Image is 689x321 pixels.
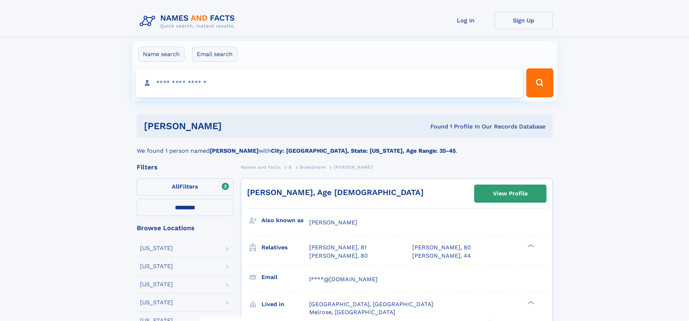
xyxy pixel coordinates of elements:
h3: Relatives [261,241,309,254]
a: View Profile [475,185,546,202]
input: search input [136,68,523,97]
h3: Email [261,271,309,283]
div: Filters [137,164,234,170]
div: [US_STATE] [140,245,173,251]
div: We found 1 person named with . [137,138,553,155]
img: Logo Names and Facts [137,12,241,31]
button: Search Button [526,68,553,97]
a: [PERSON_NAME], 80 [309,252,368,260]
b: City: [GEOGRAPHIC_DATA], State: [US_STATE], Age Range: 35-45 [271,147,456,154]
span: Budelmann [300,165,326,170]
a: Names and Facts [241,162,281,172]
a: Log In [437,12,495,29]
h3: Also known as [261,214,309,227]
a: [PERSON_NAME], 44 [412,252,471,260]
span: B [289,165,292,170]
a: [PERSON_NAME], 80 [412,244,471,252]
div: Found 1 Profile In Our Records Database [326,123,545,131]
div: [US_STATE] [140,282,173,287]
h1: [PERSON_NAME] [144,122,326,131]
span: [PERSON_NAME] [309,219,357,226]
label: Name search [138,47,184,62]
span: Melrose, [GEOGRAPHIC_DATA] [309,309,395,316]
div: ❯ [526,300,535,305]
div: Browse Locations [137,225,234,231]
span: All [172,183,179,190]
b: [PERSON_NAME] [210,147,259,154]
div: View Profile [493,185,528,202]
span: [PERSON_NAME] [334,165,373,170]
a: Budelmann [300,162,326,172]
label: Email search [192,47,237,62]
span: [GEOGRAPHIC_DATA], [GEOGRAPHIC_DATA] [309,301,433,308]
div: [US_STATE] [140,300,173,305]
a: B [289,162,292,172]
a: [PERSON_NAME], Age [DEMOGRAPHIC_DATA] [247,188,424,197]
h3: Lived in [261,298,309,311]
div: [US_STATE] [140,263,173,269]
a: [PERSON_NAME], 81 [309,244,366,252]
div: ❯ [526,244,535,248]
label: Filters [137,178,234,196]
a: Sign Up [495,12,553,29]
